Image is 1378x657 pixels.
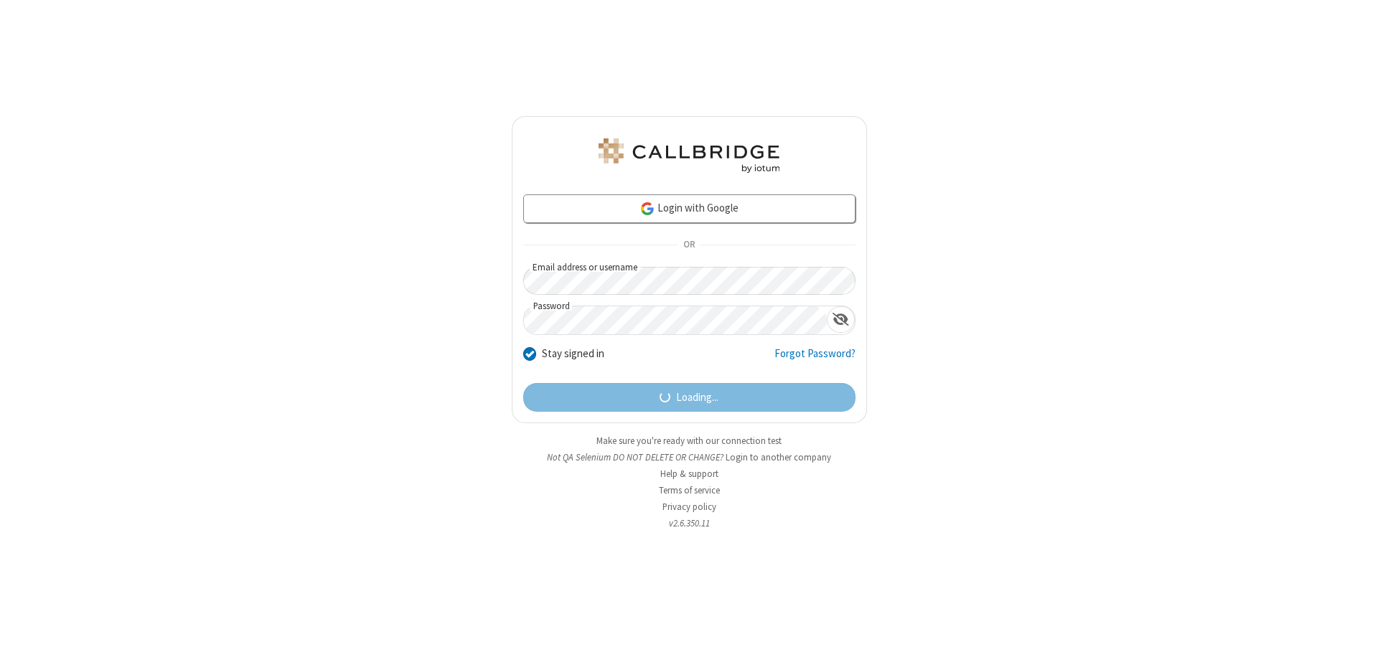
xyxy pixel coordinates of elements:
a: Login with Google [523,194,856,223]
a: Help & support [660,468,718,480]
a: Forgot Password? [774,346,856,373]
button: Login to another company [726,450,831,464]
span: OR [678,235,700,255]
input: Password [524,306,827,334]
a: Terms of service [659,484,720,496]
span: Loading... [676,389,718,406]
input: Email address or username [523,267,856,295]
a: Privacy policy [662,501,716,513]
img: google-icon.png [639,201,655,217]
div: Show password [827,306,855,333]
a: Make sure you're ready with our connection test [596,435,782,447]
li: Not QA Selenium DO NOT DELETE OR CHANGE? [512,450,867,464]
img: QA Selenium DO NOT DELETE OR CHANGE [596,138,782,173]
li: v2.6.350.11 [512,516,867,530]
button: Loading... [523,383,856,412]
label: Stay signed in [542,346,604,362]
